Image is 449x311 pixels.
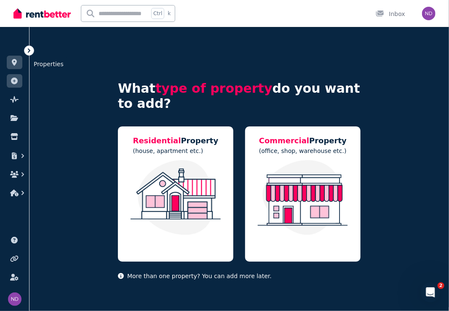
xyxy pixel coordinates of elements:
h5: Property [259,135,347,147]
span: Commercial [259,136,309,145]
span: k [168,10,171,17]
span: Ctrl [151,8,164,19]
iframe: Intercom live chat [420,282,441,303]
img: NEVILLE DOBSON [422,7,436,20]
img: Residential Property [126,160,225,235]
p: (office, shop, warehouse etc.) [259,147,347,155]
img: NEVILLE DOBSON [8,292,21,306]
p: More than one property? You can add more later. [118,272,361,280]
h5: Property [133,135,219,147]
h4: What do you want to add? [118,81,361,111]
img: RentBetter [13,7,71,20]
span: 2 [438,282,444,289]
span: Properties [34,60,64,68]
div: Inbox [376,10,405,18]
p: (house, apartment etc.) [133,147,219,155]
span: type of property [155,81,273,96]
img: Commercial Property [254,160,352,235]
span: Residential [133,136,181,145]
